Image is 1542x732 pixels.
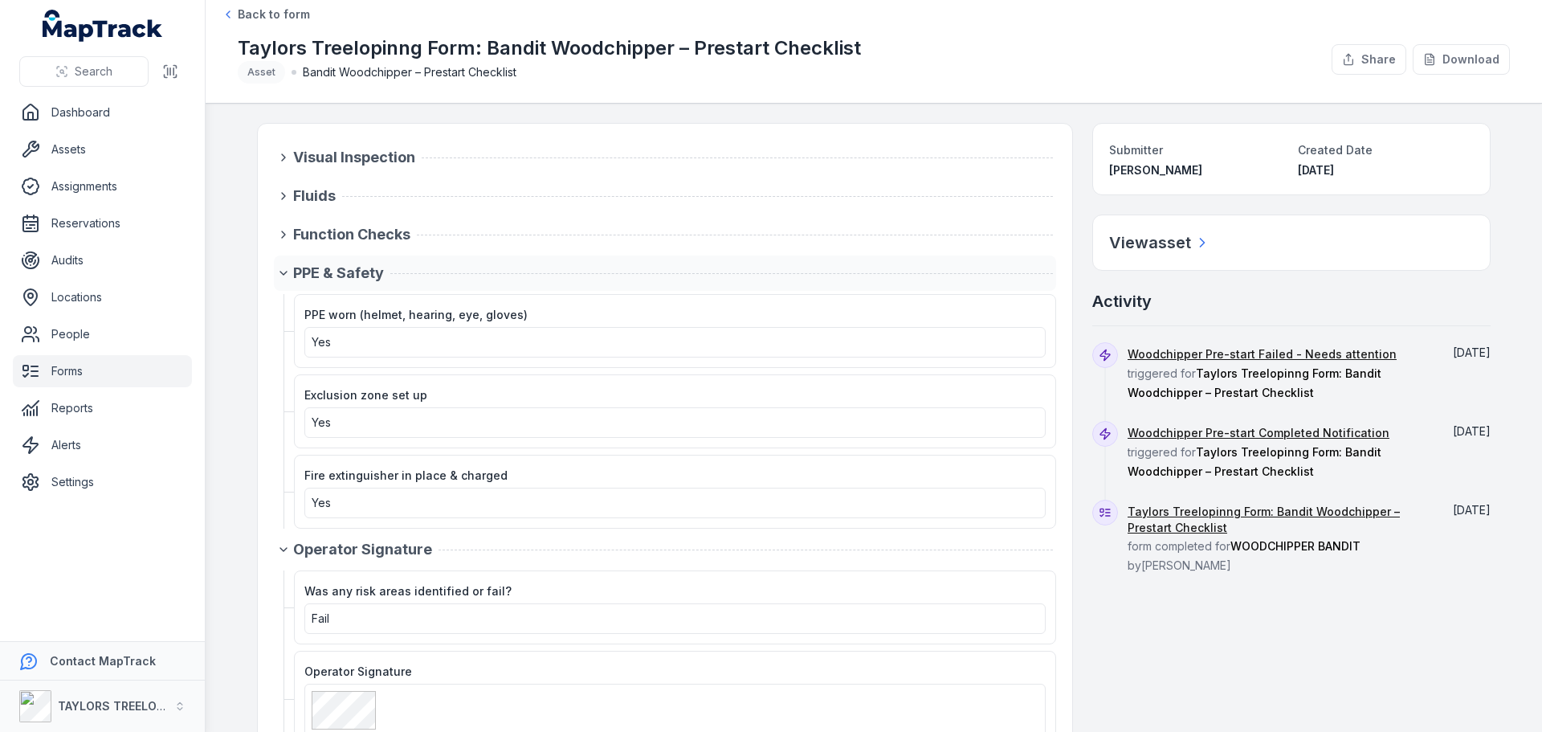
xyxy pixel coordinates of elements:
time: 01/09/2025, 9:24:08 am [1453,346,1491,359]
span: Fluids [293,185,336,207]
a: Locations [13,281,192,313]
span: Created Date [1298,143,1373,157]
span: Operator Signature [293,538,432,561]
a: MapTrack [43,10,163,42]
a: Woodchipper Pre-start Completed Notification [1128,425,1389,441]
span: triggered for [1128,426,1389,478]
span: Search [75,63,112,80]
span: PPE & Safety [293,262,384,284]
span: [DATE] [1298,163,1334,177]
span: Fail [312,611,329,625]
h2: Activity [1092,290,1152,313]
time: 01/09/2025, 9:24:08 am [1453,424,1491,438]
span: [DATE] [1453,346,1491,359]
div: Asset [238,61,285,84]
span: form completed for by [PERSON_NAME] [1128,505,1430,572]
a: Forms [13,355,192,387]
span: Was any risk areas identified or fail? [304,584,512,598]
span: WOODCHIPPER BANDIT [1230,539,1360,553]
h1: Taylors Treelopinng Form: Bandit Woodchipper – Prestart Checklist [238,35,861,61]
a: Settings [13,466,192,498]
span: triggered for [1128,347,1397,399]
a: Assignments [13,170,192,202]
a: Reports [13,392,192,424]
span: Function Checks [293,223,410,246]
span: PPE worn (helmet, hearing, eye, gloves) [304,308,528,321]
span: Visual Inspection [293,146,415,169]
span: Bandit Woodchipper – Prestart Checklist [303,64,516,80]
span: Yes [312,415,331,429]
a: Viewasset [1109,231,1210,254]
a: Dashboard [13,96,192,129]
button: Share [1332,44,1406,75]
span: Taylors Treelopinng Form: Bandit Woodchipper – Prestart Checklist [1128,445,1381,478]
a: Woodchipper Pre-start Failed - Needs attention [1128,346,1397,362]
h2: View asset [1109,231,1191,254]
span: Yes [312,335,331,349]
span: [DATE] [1453,424,1491,438]
button: Download [1413,44,1510,75]
a: Reservations [13,207,192,239]
a: Audits [13,244,192,276]
a: Taylors Treelopinng Form: Bandit Woodchipper – Prestart Checklist [1128,504,1430,536]
time: 01/09/2025, 9:24:08 am [1453,503,1491,517]
span: Taylors Treelopinng Form: Bandit Woodchipper – Prestart Checklist [1128,366,1381,399]
button: Search [19,56,149,87]
span: Submitter [1109,143,1163,157]
span: [PERSON_NAME] [1109,163,1202,177]
span: Back to form [238,6,310,22]
a: Back to form [222,6,310,22]
span: Exclusion zone set up [304,388,427,402]
a: Alerts [13,429,192,461]
strong: Contact MapTrack [50,654,156,668]
span: Operator Signature [304,665,412,678]
time: 01/09/2025, 9:24:08 am [1298,163,1334,177]
span: [DATE] [1453,503,1491,517]
span: Yes [312,496,331,509]
a: Assets [13,133,192,166]
a: People [13,318,192,350]
strong: TAYLORS TREELOPPING [58,699,192,713]
span: Fire extinguisher in place & charged [304,468,508,482]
